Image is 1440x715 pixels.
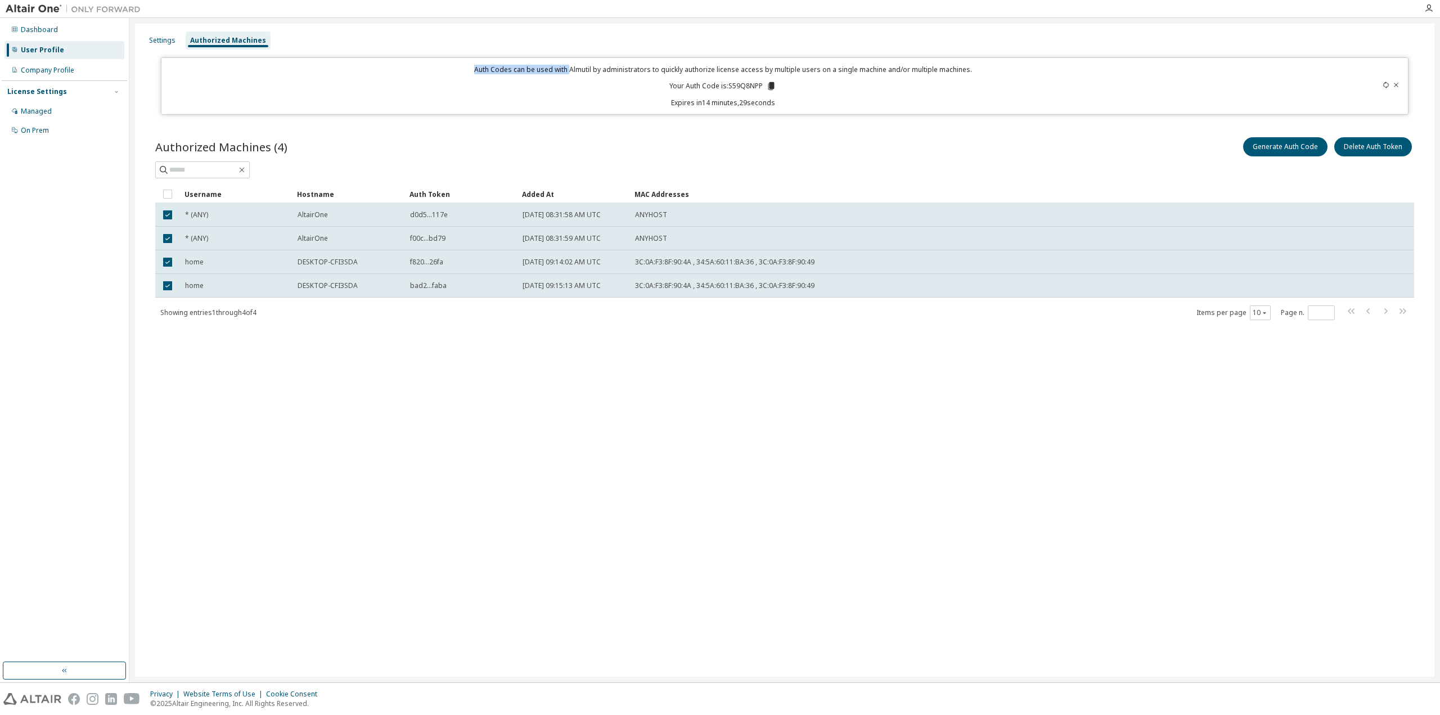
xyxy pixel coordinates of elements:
span: f820...26fa [410,258,443,267]
p: © 2025 Altair Engineering, Inc. All Rights Reserved. [150,699,324,708]
span: AltairOne [298,234,328,243]
div: Privacy [150,690,183,699]
span: [DATE] 08:31:59 AM UTC [523,234,601,243]
div: User Profile [21,46,64,55]
img: youtube.svg [124,693,140,705]
span: ANYHOST [635,210,667,219]
span: d0d5...117e [410,210,448,219]
span: Items per page [1196,305,1271,320]
p: Your Auth Code is: S59Q8NPP [669,81,776,91]
div: License Settings [7,87,67,96]
div: On Prem [21,126,49,135]
span: * (ANY) [185,210,208,219]
span: [DATE] 08:31:58 AM UTC [523,210,601,219]
img: altair_logo.svg [3,693,61,705]
div: Website Terms of Use [183,690,266,699]
p: Expires in 14 minutes, 29 seconds [168,98,1277,107]
button: Delete Auth Token [1334,137,1412,156]
span: bad2...faba [410,281,447,290]
div: Hostname [297,185,400,203]
div: Settings [149,36,175,45]
div: Company Profile [21,66,74,75]
p: Auth Codes can be used with Almutil by administrators to quickly authorize license access by mult... [168,65,1277,74]
span: 3C:0A:F3:8F:90:4A , 34:5A:60:11:BA:36 , 3C:0A:F3:8F:90:49 [635,258,814,267]
span: AltairOne [298,210,328,219]
span: Showing entries 1 through 4 of 4 [160,308,256,317]
div: Added At [522,185,625,203]
div: Managed [21,107,52,116]
div: MAC Addresses [634,185,1296,203]
span: home [185,258,204,267]
span: [DATE] 09:15:13 AM UTC [523,281,601,290]
div: Cookie Consent [266,690,324,699]
div: Authorized Machines [190,36,266,45]
img: facebook.svg [68,693,80,705]
img: linkedin.svg [105,693,117,705]
button: 10 [1253,308,1268,317]
span: f00c...bd79 [410,234,445,243]
span: [DATE] 09:14:02 AM UTC [523,258,601,267]
span: Authorized Machines (4) [155,139,287,155]
span: home [185,281,204,290]
button: Generate Auth Code [1243,137,1327,156]
span: * (ANY) [185,234,208,243]
img: instagram.svg [87,693,98,705]
span: 3C:0A:F3:8F:90:4A , 34:5A:60:11:BA:36 , 3C:0A:F3:8F:90:49 [635,281,814,290]
div: Dashboard [21,25,58,34]
span: Page n. [1281,305,1335,320]
span: ANYHOST [635,234,667,243]
div: Auth Token [409,185,513,203]
img: Altair One [6,3,146,15]
span: DESKTOP-CFI3SDA [298,281,358,290]
div: Username [184,185,288,203]
span: DESKTOP-CFI3SDA [298,258,358,267]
